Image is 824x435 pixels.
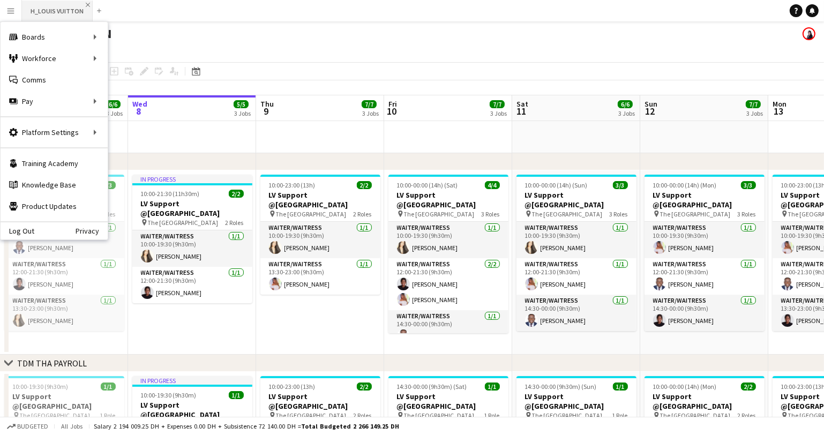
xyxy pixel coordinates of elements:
div: Boards [1,26,108,48]
h3: LV Support @[GEOGRAPHIC_DATA] [516,190,636,209]
div: Platform Settings [1,122,108,143]
div: TDM THA PAYROLL [17,358,87,369]
span: 11 [515,105,528,117]
span: 13 [771,105,786,117]
span: The [GEOGRAPHIC_DATA] [20,411,91,419]
app-job-card: 10:00-00:00 (14h) (Sun)3/3LV Support @[GEOGRAPHIC_DATA] The [GEOGRAPHIC_DATA]3 RolesWaiter/Waitre... [516,175,636,331]
app-user-avatar: Sarah Wannous [803,27,815,40]
span: 1 Role [484,411,500,419]
div: In progress [132,376,252,385]
h3: LV Support @[GEOGRAPHIC_DATA] [388,190,508,209]
span: 3/3 [741,181,756,189]
span: Fri [388,99,397,109]
span: 1/1 [613,382,628,391]
span: The [GEOGRAPHIC_DATA] [532,210,603,218]
span: 2/2 [229,190,244,198]
span: 14:30-00:00 (9h30m) (Sat) [397,382,467,391]
span: 2 Roles [738,411,756,419]
button: Budgeted [5,421,50,432]
span: 2 Roles [354,411,372,419]
span: Sun [645,99,657,109]
app-card-role: Waiter/Waitress1/110:00-19:30 (9h30m)[PERSON_NAME] [645,222,765,258]
span: 10:00-23:00 (13h) [269,181,316,189]
span: Mon [773,99,786,109]
div: 3 Jobs [362,109,379,117]
h3: LV Support @[GEOGRAPHIC_DATA] [132,199,252,218]
h3: LV Support @[GEOGRAPHIC_DATA] [132,400,252,419]
a: Log Out [1,227,34,235]
button: H_LOUIS VUITTON [22,1,93,21]
span: 2 Roles [226,219,244,227]
span: 1/1 [101,382,116,391]
span: 5/5 [234,100,249,108]
span: 10:00-19:30 (9h30m) [141,391,197,399]
span: The [GEOGRAPHIC_DATA] [404,210,475,218]
span: The [GEOGRAPHIC_DATA] [532,411,603,419]
span: 1/1 [485,382,500,391]
span: 2/2 [741,382,756,391]
app-card-role: Waiter/Waitress1/112:00-21:30 (9h30m)[PERSON_NAME] [132,267,252,303]
app-job-card: 10:00-00:00 (14h) (Sat)4/4LV Support @[GEOGRAPHIC_DATA] The [GEOGRAPHIC_DATA]3 RolesWaiter/Waitre... [388,175,508,333]
span: 2/2 [357,382,372,391]
span: 10:00-00:00 (14h) (Sat) [397,181,458,189]
span: The [GEOGRAPHIC_DATA] [660,210,731,218]
span: Budgeted [17,423,48,430]
app-card-role: Waiter/Waitress1/110:00-19:30 (9h30m)[PERSON_NAME] [260,222,380,258]
app-card-role: Waiter/Waitress1/110:00-19:30 (9h30m)[PERSON_NAME] [388,222,508,258]
span: The [GEOGRAPHIC_DATA] [148,219,219,227]
h3: LV Support @[GEOGRAPHIC_DATA] [260,190,380,209]
span: The [GEOGRAPHIC_DATA] [276,210,347,218]
a: Comms [1,69,108,91]
span: 3 Roles [610,210,628,218]
app-card-role: Waiter/Waitress1/113:30-23:00 (9h30m)[PERSON_NAME] [260,258,380,295]
app-card-role: Waiter/Waitress1/114:30-00:00 (9h30m)[PERSON_NAME] [645,295,765,331]
div: 3 Jobs [618,109,635,117]
span: Wed [132,99,147,109]
span: All jobs [59,422,85,430]
span: 12 [643,105,657,117]
a: Training Academy [1,153,108,174]
span: 7/7 [490,100,505,108]
app-card-role: Waiter/Waitress1/114:30-00:00 (9h30m)[PERSON_NAME] [516,295,636,331]
h3: LV Support @[GEOGRAPHIC_DATA] [645,392,765,411]
span: 1 Role [100,411,116,419]
span: 6/6 [106,100,121,108]
div: 3 Jobs [234,109,251,117]
span: 1 Role [612,411,628,419]
div: 3 Jobs [746,109,763,117]
h3: LV Support @[GEOGRAPHIC_DATA] [645,190,765,209]
span: 10 [387,105,397,117]
app-card-role: Waiter/Waitress1/112:00-21:30 (9h30m)[PERSON_NAME] [645,258,765,295]
span: 9 [259,105,274,117]
span: 2/2 [357,181,372,189]
div: In progress [132,175,252,183]
div: Workforce [1,48,108,69]
span: Sat [516,99,528,109]
span: 14:30-00:00 (9h30m) (Sun) [525,382,597,391]
app-job-card: 10:00-00:00 (14h) (Mon)3/3LV Support @[GEOGRAPHIC_DATA] The [GEOGRAPHIC_DATA]3 RolesWaiter/Waitre... [645,175,765,331]
div: Pay [1,91,108,112]
app-card-role: Waiter/Waitress1/110:00-19:30 (9h30m)[PERSON_NAME] [132,230,252,267]
span: 4/4 [485,181,500,189]
a: Product Updates [1,196,108,217]
h3: LV Support @[GEOGRAPHIC_DATA] [388,392,508,411]
h3: LV Support @[GEOGRAPHIC_DATA] [260,392,380,411]
span: 10:00-00:00 (14h) (Sun) [525,181,588,189]
span: 10:00-21:30 (11h30m) [141,190,200,198]
app-job-card: 10:00-23:00 (13h)3/3LV Support @[GEOGRAPHIC_DATA] The [GEOGRAPHIC_DATA]3 RolesWaiter/Waitress1/11... [4,175,124,331]
span: 7/7 [362,100,377,108]
div: 3 Jobs [490,109,507,117]
span: 10:00-00:00 (14h) (Mon) [653,382,717,391]
app-job-card: In progress10:00-21:30 (11h30m)2/2LV Support @[GEOGRAPHIC_DATA] The [GEOGRAPHIC_DATA]2 RolesWaite... [132,175,252,303]
span: Thu [260,99,274,109]
span: 3 Roles [738,210,756,218]
span: 7/7 [746,100,761,108]
span: 6/6 [618,100,633,108]
span: Total Budgeted 2 266 149.25 DH [301,422,399,430]
a: Privacy [76,227,108,235]
h3: LV Support @[GEOGRAPHIC_DATA] [516,392,636,411]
